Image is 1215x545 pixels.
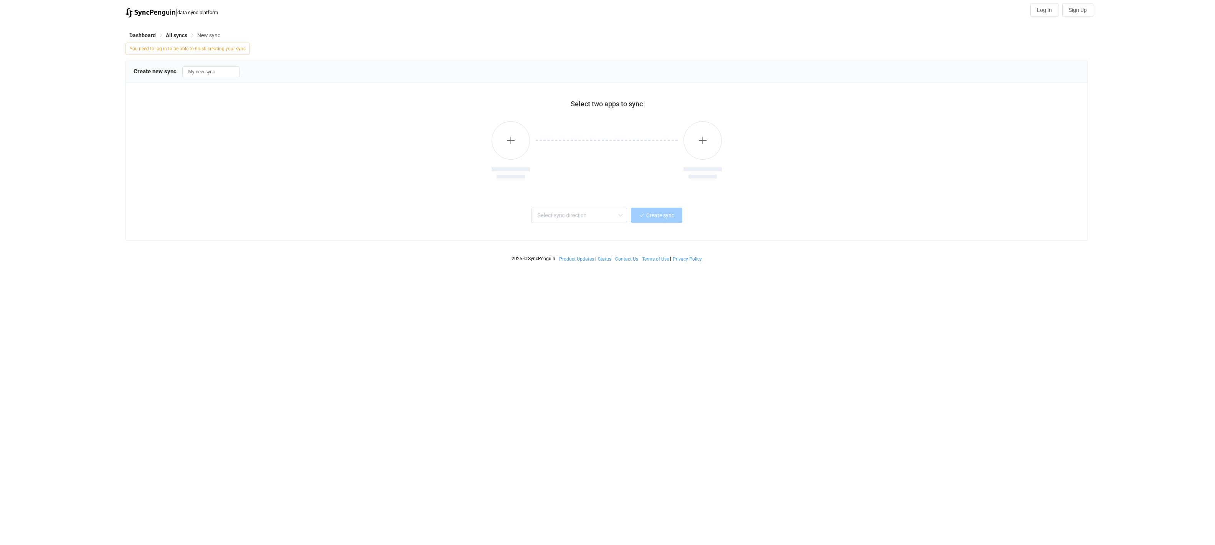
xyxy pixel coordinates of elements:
span: Contact Us [615,256,638,262]
a: Status [598,256,612,262]
span: Status [598,256,611,262]
span: New sync [197,32,220,38]
span: | [612,256,614,261]
span: Sign Up [1069,7,1087,13]
a: Product Updates [559,256,594,262]
span: Privacy Policy [673,256,702,262]
a: Contact Us [615,256,639,262]
a: Privacy Policy [672,256,702,262]
span: data sync platform [177,10,218,15]
span: Create sync [646,212,674,218]
span: | [556,256,558,261]
a: Terms of Use [642,256,669,262]
span: | [639,256,641,261]
span: Create new sync [134,68,177,75]
button: Log In [1030,3,1058,17]
span: | [175,7,177,18]
span: Product Updates [559,256,594,262]
input: Sync name [182,66,240,77]
span: You need to log in to be able to finish creating your sync [125,43,250,55]
input: Select sync direction [531,208,627,223]
span: Select two apps to sync [571,100,643,108]
span: | [670,256,671,261]
span: Dashboard [129,32,156,38]
a: |data sync platform [125,7,218,18]
button: Create sync [631,208,682,223]
img: syncpenguin.svg [125,8,175,18]
span: Log In [1037,7,1052,13]
div: Breadcrumb [129,33,220,38]
span: | [595,256,596,261]
span: All syncs [166,32,187,38]
button: Sign Up [1062,3,1093,17]
span: 2025 © SyncPenguin [512,256,555,261]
